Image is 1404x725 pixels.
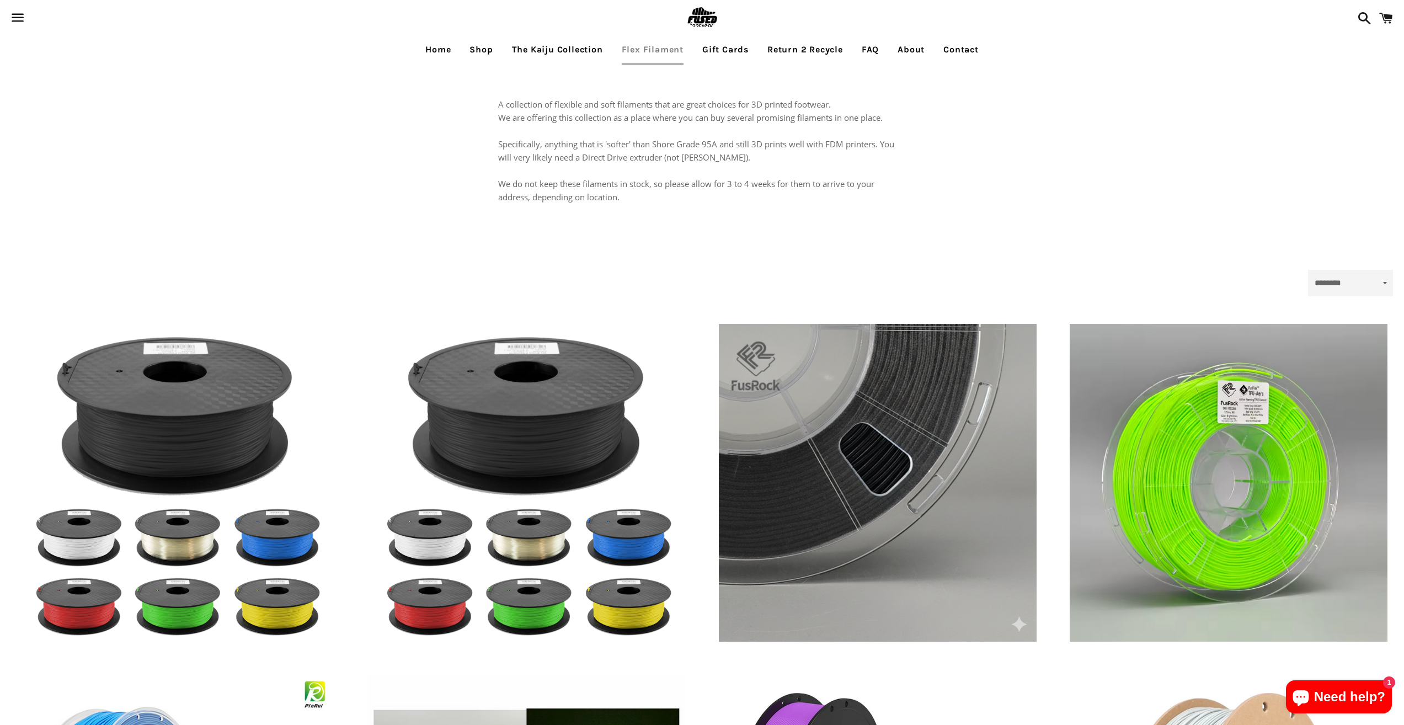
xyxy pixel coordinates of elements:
a: [3D printed Shoes] - lightweight custom 3dprinted shoes sneakers sandals fused footwear [367,324,685,642]
a: Gift Cards [694,36,757,63]
a: FAQ [853,36,887,63]
a: FUSROCK TPU Aero - 1kg [1070,324,1387,642]
inbox-online-store-chat: Shopify online store chat [1283,680,1395,716]
a: Contact [935,36,987,63]
a: About [889,36,933,63]
a: Home [417,36,459,63]
a: Return 2 Recycle [759,36,851,63]
p: A collection of flexible and soft filaments that are great choices for 3D printed footwear. We ar... [498,98,906,204]
a: FUSROCK TPU Aero - 0.5kg [719,324,1037,642]
a: Shop [461,36,501,63]
a: The Kaiju Collection [504,36,611,63]
a: [3D printed Shoes] - lightweight custom 3dprinted shoes sneakers sandals fused footwear [17,324,334,642]
a: Flex Filament [613,36,692,63]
